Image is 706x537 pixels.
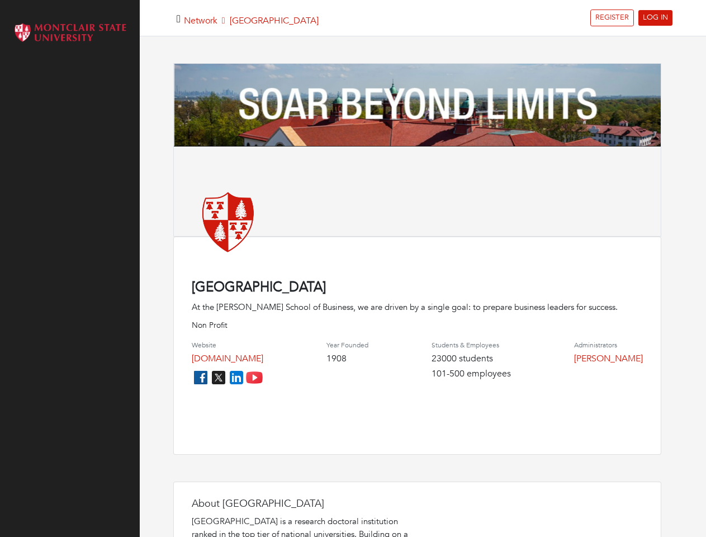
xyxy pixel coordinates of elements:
a: [DOMAIN_NAME] [192,352,263,365]
h4: Year Founded [326,341,368,349]
img: twitter_icon-7d0bafdc4ccc1285aa2013833b377ca91d92330db209b8298ca96278571368c9.png [210,369,228,387]
h4: [GEOGRAPHIC_DATA] [192,280,643,296]
a: [PERSON_NAME] [574,352,643,365]
img: youtube_icon-fc3c61c8c22f3cdcae68f2f17984f5f016928f0ca0694dd5da90beefb88aa45e.png [245,369,263,387]
a: LOG IN [638,10,672,26]
img: Montclair%20Banner.png [174,64,661,147]
img: Montclair_logo.png [11,20,129,46]
h4: Administrators [574,341,643,349]
h4: 1908 [326,354,368,364]
h4: About [GEOGRAPHIC_DATA] [192,498,415,510]
div: At the [PERSON_NAME] School of Business, we are driven by a single goal: to prepare business lead... [192,301,643,314]
h4: 101-500 employees [432,369,511,379]
h4: Students & Employees [432,341,511,349]
h4: Website [192,341,263,349]
img: linkedin_icon-84db3ca265f4ac0988026744a78baded5d6ee8239146f80404fb69c9eee6e8e7.png [228,369,245,387]
h5: [GEOGRAPHIC_DATA] [184,16,319,26]
a: Network [184,15,217,27]
h4: 23000 students [432,354,511,364]
img: montclair-state-university.png [192,185,264,257]
p: Non Profit [192,319,643,331]
a: REGISTER [590,10,634,26]
img: facebook_icon-256f8dfc8812ddc1b8eade64b8eafd8a868ed32f90a8d2bb44f507e1979dbc24.png [192,369,210,387]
